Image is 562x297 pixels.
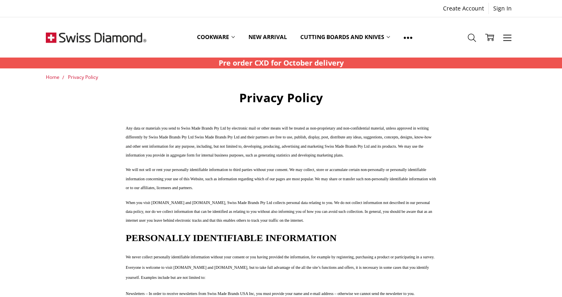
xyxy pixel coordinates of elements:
[126,126,432,157] span: Any data or materials you send to Swiss Made Brands Pty Ltd by electronic mail or other means wil...
[293,19,397,55] a: Cutting boards and knives
[489,3,516,14] a: Sign In
[126,90,437,105] h1: Privacy Policy
[126,200,432,223] span: When you visit [DOMAIN_NAME] and [DOMAIN_NAME], Swiss Made Brands Pty Ltd collects personal data ...
[126,291,414,296] span: Newsletters – In order to receive newsletters from Swiss Made Brands USA Inc, you must provide yo...
[68,74,98,80] a: Privacy Policy
[126,233,337,243] span: PERSONALLY IDENTIFIABLE INFORMATION
[397,19,419,56] a: Show All
[242,19,293,55] a: New arrival
[126,167,436,190] span: We will not sell or rent your personally identifiable information to third parties without your c...
[46,74,59,80] a: Home
[190,19,242,55] a: Cookware
[439,3,488,14] a: Create Account
[126,255,435,280] span: We never collect personally identifiable information without your consent or you having provided ...
[46,17,146,58] img: Free Shipping On Every Order
[219,58,344,68] strong: Pre order CXD for October delivery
